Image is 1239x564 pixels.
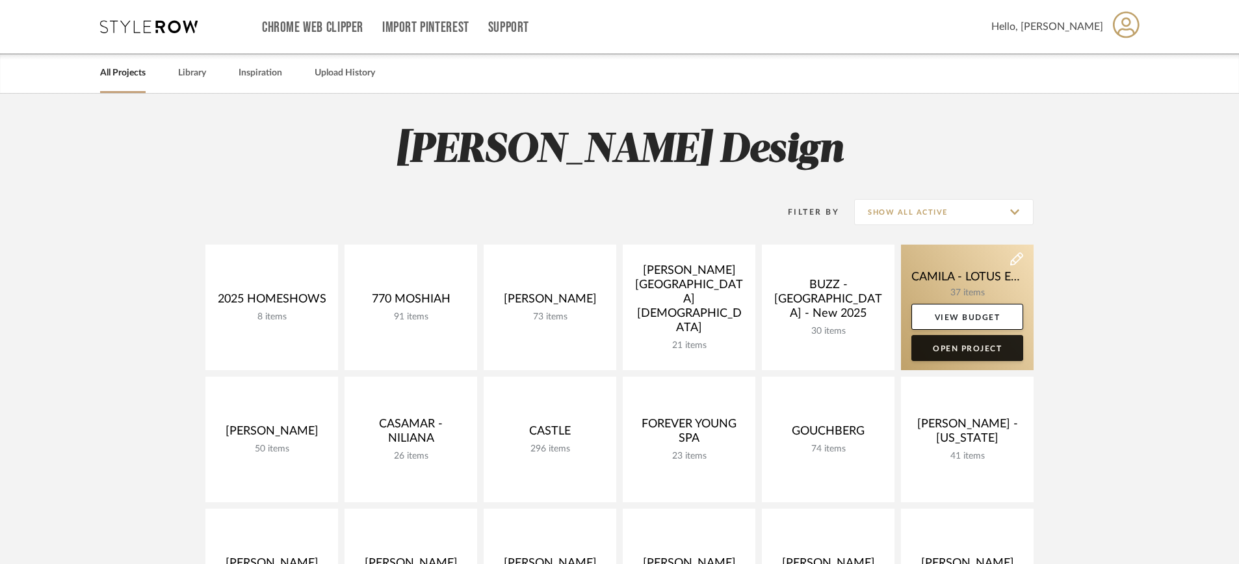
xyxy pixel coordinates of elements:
[151,126,1088,175] h2: [PERSON_NAME] Design
[772,424,884,444] div: GOUCHBERG
[633,263,745,340] div: [PERSON_NAME][GEOGRAPHIC_DATA][DEMOGRAPHIC_DATA]
[633,340,745,351] div: 21 items
[100,64,146,82] a: All Projects
[911,335,1023,361] a: Open Project
[771,206,839,219] div: Filter By
[991,19,1103,34] span: Hello, [PERSON_NAME]
[216,424,328,444] div: [PERSON_NAME]
[494,444,606,455] div: 296 items
[315,64,375,82] a: Upload History
[772,444,884,455] div: 74 items
[633,451,745,462] div: 23 items
[216,292,328,312] div: 2025 HOMESHOWS
[911,417,1023,451] div: [PERSON_NAME] - [US_STATE]
[911,304,1023,330] a: View Budget
[355,451,467,462] div: 26 items
[239,64,282,82] a: Inspiration
[216,312,328,323] div: 8 items
[355,417,467,451] div: CASAMAR - NILIANA
[355,292,467,312] div: 770 MOSHIAH
[772,278,884,326] div: BUZZ - [GEOGRAPHIC_DATA] - New 2025
[494,292,606,312] div: [PERSON_NAME]
[178,64,206,82] a: Library
[382,22,469,33] a: Import Pinterest
[262,22,363,33] a: Chrome Web Clipper
[494,312,606,323] div: 73 items
[911,451,1023,462] div: 41 items
[494,424,606,444] div: CASTLE
[216,444,328,455] div: 50 items
[772,326,884,337] div: 30 items
[488,22,529,33] a: Support
[355,312,467,323] div: 91 items
[633,417,745,451] div: FOREVER YOUNG SPA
